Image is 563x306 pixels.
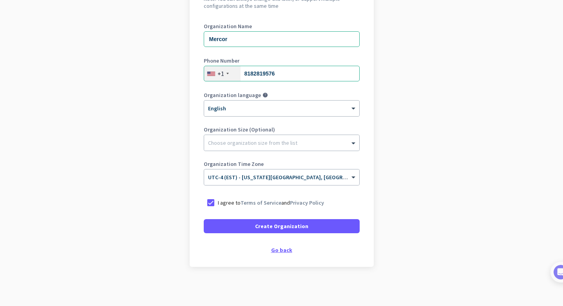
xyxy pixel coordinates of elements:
p: I agree to and [218,199,324,207]
label: Phone Number [204,58,360,63]
div: +1 [217,70,224,77]
label: Organization language [204,92,261,98]
button: Create Organization [204,219,360,233]
input: 201-555-0123 [204,66,360,81]
span: Create Organization [255,222,308,230]
label: Organization Size (Optional) [204,127,360,132]
label: Organization Time Zone [204,161,360,167]
a: Privacy Policy [290,199,324,206]
a: Terms of Service [241,199,281,206]
i: help [262,92,268,98]
div: Go back [204,247,360,253]
input: What is the name of your organization? [204,31,360,47]
label: Organization Name [204,23,360,29]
